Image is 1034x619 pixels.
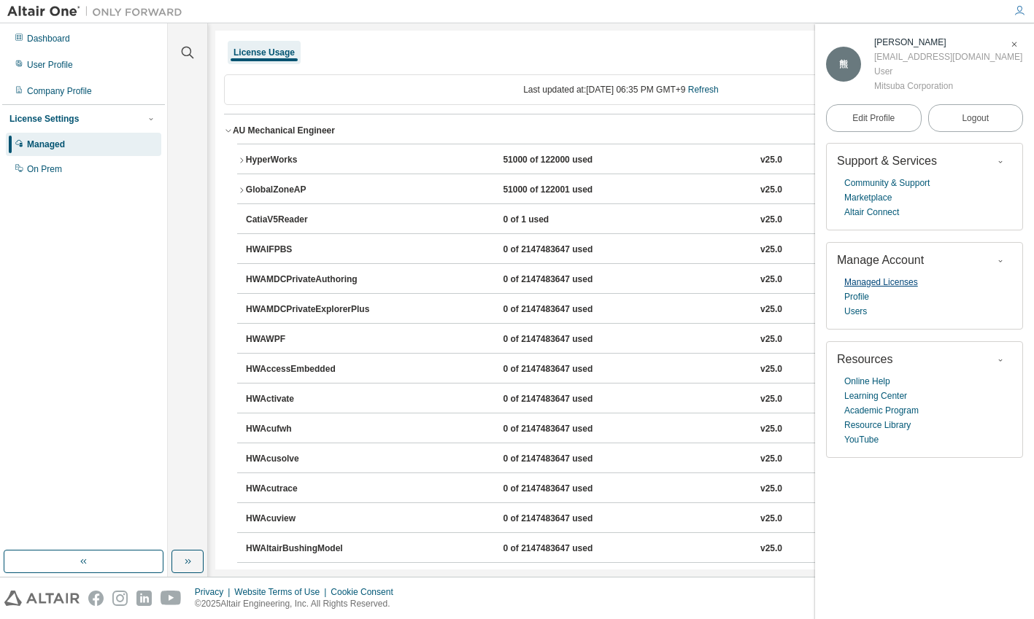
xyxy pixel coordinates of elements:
a: Online Help [844,374,890,389]
button: HWAWPF0 of 2147483647 usedv25.0Expire date:[DATE] [246,324,1005,356]
div: 0 of 2147483647 used [503,244,634,257]
button: HWAcuview0 of 2147483647 usedv25.0Expire date:[DATE] [246,503,1005,535]
div: HWAcusolve [246,453,377,466]
button: HWAltairBushingModel0 of 2147483647 usedv25.0Expire date:[DATE] [246,533,1005,565]
div: v25.0 [760,393,782,406]
div: HWAWPF [246,333,377,346]
div: [EMAIL_ADDRESS][DOMAIN_NAME] [874,50,1022,64]
div: v25.0 [760,214,782,227]
div: v25.0 [760,333,782,346]
div: On Prem [27,163,62,175]
div: HWAltairBushingModel [246,542,377,556]
p: © 2025 Altair Engineering, Inc. All Rights Reserved. [195,598,402,610]
div: v25.0 [760,453,782,466]
div: 0 of 2147483647 used [503,363,634,376]
span: Manage Account [837,254,924,266]
div: v25.0 [760,273,782,287]
div: CatiaV5Reader [246,214,377,227]
div: HWAcufwh [246,423,377,436]
div: v25.0 [760,542,782,556]
a: Learning Center [844,389,907,403]
div: HWAIFPBS [246,244,377,257]
div: v25.0 [760,184,782,197]
div: Last updated at: [DATE] 06:35 PM GMT+9 [224,74,1018,105]
img: Altair One [7,4,190,19]
div: 0 of 2147483647 used [503,333,634,346]
div: Website Terms of Use [234,586,331,598]
span: Logout [962,111,989,125]
div: 0 of 2147483647 used [503,453,634,466]
button: HWAcusolve0 of 2147483647 usedv25.0Expire date:[DATE] [246,443,1005,475]
button: HWAMDCPrivateAuthoring0 of 2147483647 usedv25.0Expire date:[DATE] [246,264,1005,296]
img: facebook.svg [88,591,104,606]
div: License Usage [234,47,295,58]
button: HWAIFPBS0 of 2147483647 usedv25.0Expire date:[DATE] [246,234,1005,266]
div: HWAcuview [246,513,377,526]
div: GlobalZoneAP [246,184,377,197]
a: Users [844,304,867,319]
span: 熊 [839,59,848,69]
div: v25.0 [760,154,782,167]
span: Support & Services [837,155,937,167]
div: 51000 of 122001 used [503,184,634,197]
button: HyperWorks51000 of 122000 usedv25.0Expire date:[DATE] [237,144,1005,176]
div: 0 of 1 used [503,214,634,227]
a: Refresh [688,85,719,95]
div: 0 of 2147483647 used [503,542,634,556]
div: Company Profile [27,85,92,97]
div: 51000 of 122000 used [503,154,634,167]
button: HWAccessEmbedded0 of 2147483647 usedv25.0Expire date:[DATE] [246,354,1005,386]
img: linkedin.svg [136,591,152,606]
button: CatiaV5Reader0 of 1 usedv25.0Expire date:[DATE] [246,204,1005,236]
div: v25.0 [760,423,782,436]
div: 0 of 2147483647 used [503,393,634,406]
div: Mitsuba Corporation [874,79,1022,93]
span: Edit Profile [852,112,895,124]
span: Resources [837,353,892,365]
div: Cookie Consent [331,586,401,598]
div: HWActivate [246,393,377,406]
div: Privacy [195,586,234,598]
div: 0 of 2147483647 used [503,423,634,436]
a: Edit Profile [826,104,922,132]
a: YouTube [844,432,879,447]
a: Marketplace [844,190,892,205]
a: Profile [844,289,869,304]
div: HWAMDCPrivateExplorerPlus [246,303,377,316]
div: HWAcutrace [246,483,377,496]
a: Resource Library [844,418,911,432]
div: HWAccessEmbedded [246,363,377,376]
div: User [874,64,1022,79]
div: v25.0 [760,513,782,526]
img: altair_logo.svg [4,591,80,606]
a: Altair Connect [844,205,899,219]
div: 熊田 啓一 [874,35,1022,50]
div: 0 of 2147483647 used [503,303,634,316]
div: v25.0 [760,244,782,257]
div: 0 of 2147483647 used [503,513,634,526]
div: HyperWorks [246,154,377,167]
div: Dashboard [27,33,70,44]
a: Managed Licenses [844,275,918,289]
div: v25.0 [760,363,782,376]
a: Community & Support [844,176,930,190]
img: youtube.svg [161,591,182,606]
div: v25.0 [760,303,782,316]
div: License Settings [9,113,79,125]
button: HWAcufwh0 of 2147483647 usedv25.0Expire date:[DATE] [246,413,1005,445]
div: v25.0 [760,483,782,496]
div: User Profile [27,59,73,71]
div: 0 of 2147483647 used [503,483,634,496]
button: Logout [928,104,1024,132]
div: 0 of 2147483647 used [503,273,634,287]
button: HWAMDCPrivateExplorerPlus0 of 2147483647 usedv25.0Expire date:[DATE] [246,294,1005,326]
a: Academic Program [844,403,919,418]
div: AU Mechanical Engineer [233,125,335,136]
button: HWAcutrace0 of 2147483647 usedv25.0Expire date:[DATE] [246,473,1005,505]
div: Managed [27,139,65,150]
button: AU Mechanical EngineerLicense ID: 136471 [224,114,1018,147]
img: instagram.svg [112,591,128,606]
button: HWAltairCopilotHyperWorks0 of 2147483647 usedv25.0Expire date:[DATE] [246,563,1005,595]
button: HWActivate0 of 2147483647 usedv25.0Expire date:[DATE] [246,384,1005,416]
button: GlobalZoneAP51000 of 122001 usedv25.0Expire date:[DATE] [237,174,1005,206]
